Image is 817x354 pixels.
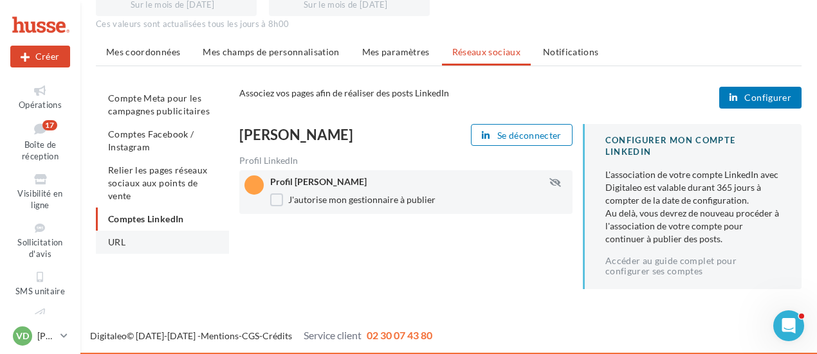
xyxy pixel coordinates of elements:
span: Mes coordonnées [106,46,180,57]
label: J'autorise mon gestionnaire à publier [270,193,436,206]
a: Digitaleo [90,330,127,341]
div: [PERSON_NAME] [239,128,401,142]
span: Profil [PERSON_NAME] [270,176,367,187]
span: Configurer [744,93,791,103]
a: Campagnes [10,304,70,335]
span: VD [16,330,29,342]
a: Mentions [201,330,239,341]
span: 02 30 07 43 80 [367,329,432,341]
span: Opérations [19,100,62,110]
span: URL [108,236,125,247]
span: Notifications [543,46,599,57]
span: Boîte de réception [22,139,59,162]
span: Relier les pages réseaux sociaux aux points de vente [108,164,207,201]
div: 17 [42,120,57,130]
a: Accéder au guide complet pour configurer ses comptes [605,256,781,276]
span: SMS unitaire [15,286,65,296]
div: Ces valeurs sont actualisées tous les jours à 8h00 [96,19,802,30]
span: Visibilité en ligne [17,188,62,211]
a: Boîte de réception17 [10,118,70,164]
span: Se déconnecter [497,130,562,141]
span: Comptes Facebook / Instagram [108,128,194,152]
a: VD [PERSON_NAME] [10,324,70,348]
iframe: Intercom live chat [773,310,804,341]
p: [PERSON_NAME] [37,330,55,342]
a: CGS [242,330,259,341]
div: L'association de votre compte LinkedIn avec Digitaleo est valable durant 365 jours à compter de l... [605,168,781,245]
span: Service client [304,329,362,341]
div: Nouvelle campagne [10,46,70,67]
div: Profil LinkedIn [239,156,573,165]
span: Mes champs de personnalisation [203,46,340,57]
span: Associez vos pages afin de réaliser des posts LinkedIn [239,87,449,98]
span: Mes paramètres [362,46,430,57]
button: Créer [10,46,70,67]
span: Compte Meta pour les campagnes publicitaires [108,93,210,116]
div: CONFIGURER MON COMPTE LINKEDIN [605,134,781,158]
a: Crédits [262,330,292,341]
a: SMS unitaire [10,267,70,299]
a: Visibilité en ligne [10,170,70,213]
span: Sollicitation d'avis [17,237,62,260]
a: Opérations [10,81,70,112]
a: Sollicitation d'avis [10,218,70,262]
button: Se déconnecter [471,124,573,146]
button: Configurer [719,87,802,109]
span: © [DATE]-[DATE] - - - [90,330,432,341]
